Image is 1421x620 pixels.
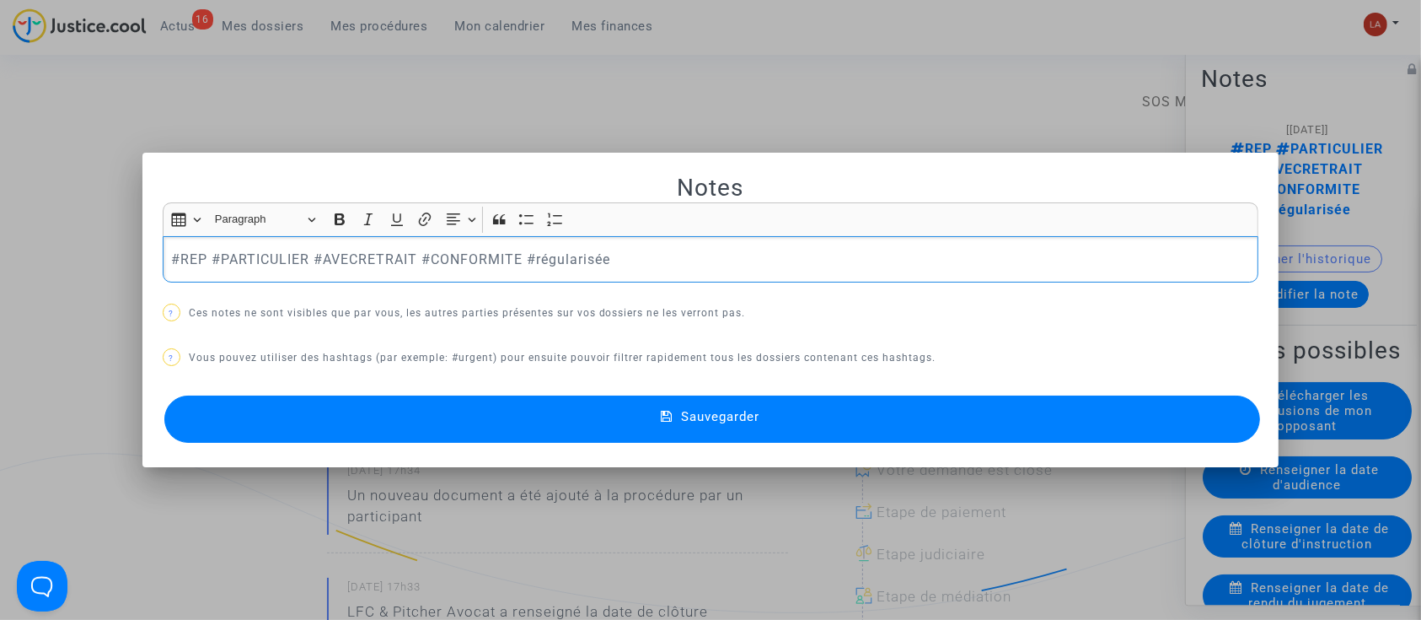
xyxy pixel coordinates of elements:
[169,353,174,363] span: ?
[169,309,174,318] span: ?
[163,303,1259,324] p: Ces notes ne sont visibles que par vous, les autres parties présentes sur vos dossiers ne les ver...
[163,173,1259,202] h2: Notes
[681,409,759,424] span: Sauvegarder
[207,207,324,233] button: Paragraph
[163,202,1259,235] div: Editor toolbar
[215,209,303,229] span: Paragraph
[163,236,1259,283] div: Rich Text Editor, main
[164,396,1261,443] button: Sauvegarder
[171,249,1250,270] p: #REP #PARTICULIER #AVECRETRAIT #CONFORMITE #régularisée
[17,561,67,612] iframe: Help Scout Beacon - Open
[163,348,1259,369] p: Vous pouvez utiliser des hashtags (par exemple: #urgent) pour ensuite pouvoir filtrer rapidement ...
